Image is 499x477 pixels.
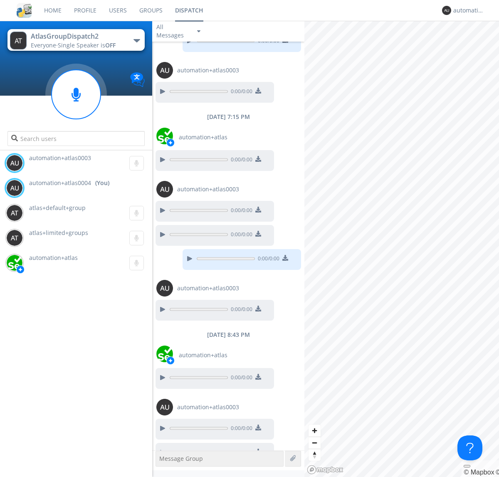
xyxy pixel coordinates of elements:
[255,425,261,430] img: download media button
[228,425,252,434] span: 0:00 / 0:00
[29,229,88,237] span: atlas+limited+groups
[309,449,321,461] span: Reset bearing to north
[95,179,109,187] div: (You)
[29,254,78,262] span: automation+atlas
[156,128,173,144] img: d2d01cd9b4174d08988066c6d424eccd
[228,306,252,315] span: 0:00 / 0:00
[255,88,261,94] img: download media button
[179,133,227,141] span: automation+atlas
[29,179,91,187] span: automation+atlas0004
[130,72,145,87] img: Translation enabled
[255,306,261,311] img: download media button
[31,41,124,49] div: Everyone ·
[228,156,252,165] span: 0:00 / 0:00
[307,465,343,475] a: Mapbox logo
[179,351,227,359] span: automation+atlas
[442,6,451,15] img: 373638.png
[228,88,252,97] span: 0:00 / 0:00
[6,255,23,271] img: d2d01cd9b4174d08988066c6d424eccd
[177,66,239,74] span: automation+atlas0003
[309,425,321,437] button: Zoom in
[152,331,304,339] div: [DATE] 8:43 PM
[255,374,261,380] img: download media button
[6,205,23,221] img: 373638.png
[7,131,144,146] input: Search users
[6,230,23,246] img: 373638.png
[7,29,144,51] button: AtlasGroupDispatch2Everyone·Single Speaker isOFF
[152,113,304,121] div: [DATE] 7:15 PM
[156,399,173,415] img: 373638.png
[58,41,116,49] span: Single Speaker is
[255,156,261,162] img: download media button
[156,280,173,297] img: 373638.png
[255,207,261,213] img: download media button
[10,32,27,49] img: 373638.png
[228,374,252,383] span: 0:00 / 0:00
[156,62,173,79] img: 373638.png
[282,255,288,261] img: download media button
[464,465,470,467] button: Toggle attribution
[228,207,252,216] span: 0:00 / 0:00
[17,3,32,18] img: cddb5a64eb264b2086981ab96f4c1ba7
[177,185,239,193] span: automation+atlas0003
[29,204,86,212] span: atlas+default+group
[309,449,321,461] button: Reset bearing to north
[309,437,321,449] button: Zoom out
[156,23,190,40] div: All Messages
[6,180,23,196] img: 373638.png
[228,449,252,458] span: 0:00 / 0:00
[177,284,239,292] span: automation+atlas0003
[197,30,200,32] img: caret-down-sm.svg
[105,41,116,49] span: OFF
[255,37,279,46] span: 0:00 / 0:00
[29,154,91,162] span: automation+atlas0003
[228,231,252,240] span: 0:00 / 0:00
[31,32,124,41] div: AtlasGroupDispatch2
[255,255,279,264] span: 0:00 / 0:00
[464,469,494,476] a: Mapbox
[255,449,261,455] img: download media button
[156,346,173,362] img: d2d01cd9b4174d08988066c6d424eccd
[156,181,173,198] img: 373638.png
[177,403,239,411] span: automation+atlas0003
[255,231,261,237] img: download media button
[309,437,321,449] span: Zoom out
[453,6,484,15] div: automation+atlas0004
[6,155,23,171] img: 373638.png
[457,435,482,460] iframe: Toggle Customer Support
